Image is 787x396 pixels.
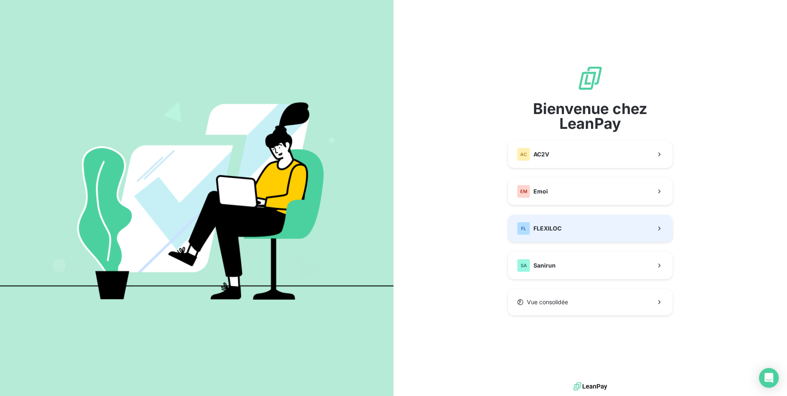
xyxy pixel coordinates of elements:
span: FLEXILOC [533,224,561,233]
button: SASanirun [508,252,673,279]
button: ACAC2V [508,141,673,168]
img: logo [573,380,607,393]
span: Vue consolidée [527,298,568,306]
span: Bienvenue chez LeanPay [508,101,673,131]
div: AC [517,148,530,161]
div: FL [517,222,530,235]
button: FLFLEXILOC [508,215,673,242]
div: SA [517,259,530,272]
button: Vue consolidée [508,289,673,315]
div: Open Intercom Messenger [759,368,779,388]
span: Sanirun [533,261,556,270]
span: Emoi [533,187,548,196]
span: AC2V [533,150,549,158]
div: EM [517,185,530,198]
button: EMEmoi [508,178,673,205]
img: logo sigle [577,65,603,91]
